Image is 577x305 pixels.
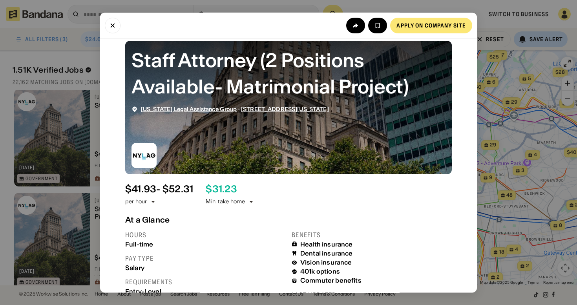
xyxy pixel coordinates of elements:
[125,198,147,206] div: per hour
[396,22,466,28] div: Apply on company site
[131,47,446,99] div: Staff Attorney (2 Positions Available- Matrimonial Project)
[292,230,452,239] div: Benefits
[131,142,157,168] img: New York Legal Assistance Group logo
[125,183,193,195] div: $ 41.93 - $52.31
[300,268,340,275] div: 401k options
[141,105,237,112] span: [US_STATE] Legal Assistance Group
[300,249,353,257] div: Dental insurance
[125,264,285,271] div: Salary
[105,17,121,33] button: Close
[125,230,285,239] div: Hours
[125,240,285,248] div: Full-time
[300,259,352,266] div: Vision insurance
[300,240,353,248] div: Health insurance
[206,198,254,206] div: Min. take home
[141,106,329,112] div: ·
[125,287,285,295] div: Entry-Level
[125,278,285,286] div: Requirements
[125,215,452,224] div: At a Glance
[292,290,452,299] div: Last updated
[206,183,237,195] div: $ 31.23
[125,254,285,262] div: Pay type
[241,105,329,112] span: [STREET_ADDRESS][US_STATE]
[300,277,362,284] div: Commuter benefits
